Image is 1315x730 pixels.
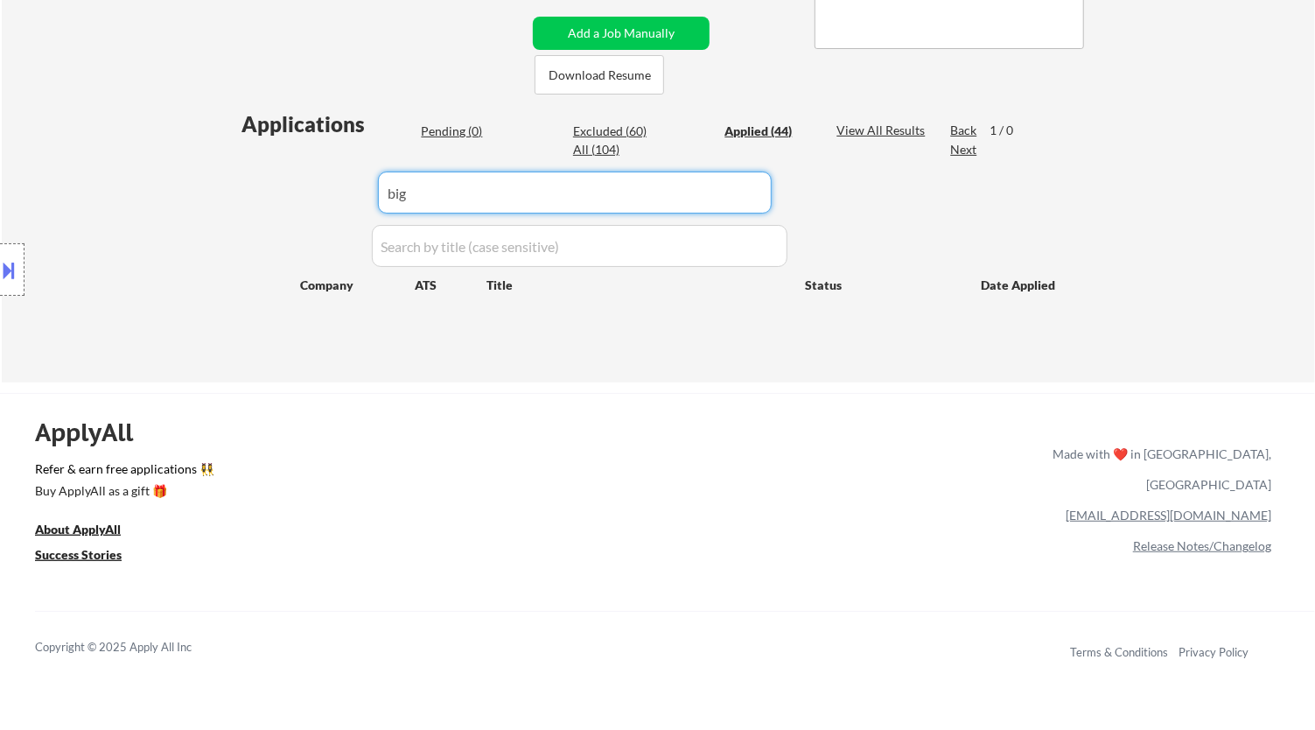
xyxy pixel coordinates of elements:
[378,172,772,214] input: Search by company (case sensitive)
[35,547,122,562] u: Success Stories
[724,123,812,140] div: Applied (44)
[981,277,1058,294] div: Date Applied
[805,269,955,300] div: Status
[372,225,787,267] input: Search by title (case sensitive)
[35,463,687,481] a: Refer & earn free applications 👯‍♀️
[35,481,210,503] a: Buy ApplyAll as a gift 🎁
[1070,645,1168,659] a: Terms & Conditions
[573,123,661,140] div: Excluded (60)
[35,522,121,537] u: About ApplyAll
[300,277,415,294] div: Company
[1046,439,1271,500] div: Made with ❤️ in [GEOGRAPHIC_DATA], [GEOGRAPHIC_DATA]
[950,122,978,139] div: Back
[241,114,415,135] div: Applications
[533,17,710,50] button: Add a Job Manually
[1066,508,1271,523] a: [EMAIL_ADDRESS][DOMAIN_NAME]
[35,545,145,567] a: Success Stories
[421,123,508,140] div: Pending (0)
[35,520,145,542] a: About ApplyAll
[573,141,661,158] div: All (104)
[35,485,210,497] div: Buy ApplyAll as a gift 🎁
[950,141,978,158] div: Next
[486,277,788,294] div: Title
[836,122,930,139] div: View All Results
[1133,538,1271,553] a: Release Notes/Changelog
[35,418,153,447] div: ApplyAll
[990,122,1030,139] div: 1 / 0
[415,277,486,294] div: ATS
[535,55,664,95] button: Download Resume
[35,639,236,656] div: Copyright © 2025 Apply All Inc
[1179,645,1249,659] a: Privacy Policy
